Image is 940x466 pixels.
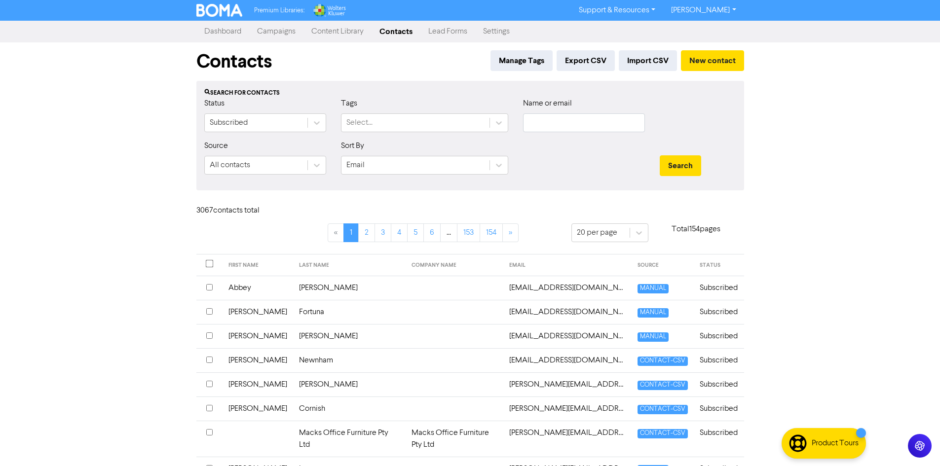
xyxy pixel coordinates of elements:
[638,308,669,318] span: MANUAL
[341,98,357,109] label: Tags
[196,22,249,41] a: Dashboard
[557,50,615,71] button: Export CSV
[619,50,677,71] button: Import CSV
[196,50,272,73] h1: Contacts
[407,223,424,242] a: Page 5
[406,254,503,276] th: COMPANY NAME
[343,223,359,242] a: Page 1 is your current page
[210,117,248,129] div: Subscribed
[503,300,632,324] td: accounts@osirisfurniture.com.au
[223,254,293,276] th: FIRST NAME
[638,284,669,293] span: MANUAL
[223,348,293,372] td: [PERSON_NAME]
[571,2,663,18] a: Support & Resources
[346,117,373,129] div: Select...
[523,98,572,109] label: Name or email
[196,4,243,17] img: BOMA Logo
[293,276,406,300] td: [PERSON_NAME]
[293,324,406,348] td: [PERSON_NAME]
[293,372,406,396] td: [PERSON_NAME]
[638,381,688,390] span: CONTACT-CSV
[694,396,744,421] td: Subscribed
[254,7,304,14] span: Premium Libraries:
[312,4,346,17] img: Wolters Kluwer
[204,89,736,98] div: Search for contacts
[406,421,503,457] td: Macks Office Furniture Pty Ltd
[503,396,632,421] td: adam@limelightvp.com.au
[341,140,364,152] label: Sort By
[638,429,688,438] span: CONTACT-CSV
[503,254,632,276] th: EMAIL
[503,324,632,348] td: acroebuck31@gmail.com
[391,223,408,242] a: Page 4
[293,254,406,276] th: LAST NAME
[490,50,553,71] button: Manage Tags
[420,22,475,41] a: Lead Forms
[223,300,293,324] td: [PERSON_NAME]
[694,421,744,457] td: Subscribed
[632,254,694,276] th: SOURCE
[648,223,744,235] p: Total 154 pages
[303,22,372,41] a: Content Library
[223,396,293,421] td: [PERSON_NAME]
[358,223,375,242] a: Page 2
[694,372,744,396] td: Subscribed
[660,155,701,176] button: Search
[475,22,518,41] a: Settings
[503,372,632,396] td: adam.johnson@education.vic.gov.au
[503,421,632,457] td: adam@macks.com.au
[694,348,744,372] td: Subscribed
[375,223,391,242] a: Page 3
[423,223,441,242] a: Page 6
[346,159,365,171] div: Email
[694,276,744,300] td: Subscribed
[638,405,688,414] span: CONTACT-CSV
[694,254,744,276] th: STATUS
[457,223,480,242] a: Page 153
[502,223,519,242] a: »
[196,206,275,215] h6: 3067 contact s total
[293,300,406,324] td: Fortuna
[293,396,406,421] td: Cornish
[503,276,632,300] td: abbey@allantax.com.au
[694,300,744,324] td: Subscribed
[577,227,617,239] div: 20 per page
[223,276,293,300] td: Abbey
[891,419,940,466] iframe: Chat Widget
[204,140,228,152] label: Source
[249,22,303,41] a: Campaigns
[480,223,503,242] a: Page 154
[638,332,669,342] span: MANUAL
[293,421,406,457] td: Macks Office Furniture Pty Ltd
[223,324,293,348] td: [PERSON_NAME]
[503,348,632,372] td: ada69001@optusnet.com.au
[210,159,250,171] div: All contacts
[204,98,225,109] label: Status
[694,324,744,348] td: Subscribed
[223,372,293,396] td: [PERSON_NAME]
[681,50,744,71] button: New contact
[372,22,420,41] a: Contacts
[663,2,744,18] a: [PERSON_NAME]
[638,357,688,366] span: CONTACT-CSV
[293,348,406,372] td: Newnham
